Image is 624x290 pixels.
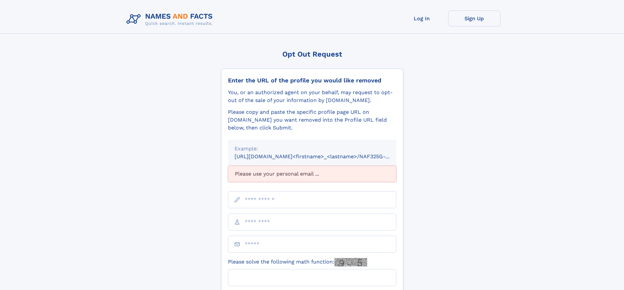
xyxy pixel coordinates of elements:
a: Sign Up [448,10,501,26]
a: Log In [396,10,448,26]
div: Opt Out Request [221,50,403,58]
div: You, or an authorized agent on your behalf, may request to opt-out of the sale of your informatio... [228,89,396,104]
div: Example: [235,145,390,153]
small: [URL][DOMAIN_NAME]<firstname>_<lastname>/NAF325G-xxxxxxxx [235,153,409,160]
img: Logo Names and Facts [124,10,218,28]
div: Please copy and paste the specific profile page URL on [DOMAIN_NAME] you want removed into the Pr... [228,108,396,132]
div: Enter the URL of the profile you would like removed [228,77,396,84]
div: Please use your personal email ... [228,166,396,182]
label: Please solve the following math function: [228,258,367,266]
